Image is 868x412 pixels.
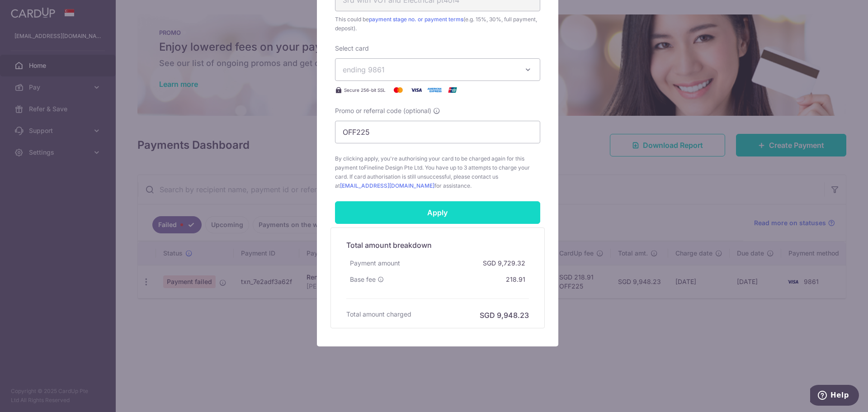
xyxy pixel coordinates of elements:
span: Promo or referral code (optional) [335,106,431,115]
img: American Express [425,85,443,95]
input: Apply [335,201,540,224]
span: Fineline Design Pte Ltd [364,164,422,171]
span: By clicking apply, you're authorising your card to be charged again for this payment to . You hav... [335,154,540,190]
img: Visa [407,85,425,95]
h6: Total amount charged [346,310,411,319]
span: Secure 256-bit SSL [344,86,386,94]
h6: SGD 9,948.23 [480,310,529,321]
iframe: Opens a widget where you can find more information [810,385,859,407]
span: Base fee [350,275,376,284]
img: UnionPay [443,85,462,95]
h5: Total amount breakdown [346,240,529,251]
label: Select card [335,44,369,53]
a: payment stage no. or payment terms [369,16,463,23]
div: Payment amount [346,255,404,271]
span: ending 9861 [343,65,385,74]
div: SGD 9,729.32 [479,255,529,271]
a: [EMAIL_ADDRESS][DOMAIN_NAME] [340,182,434,189]
button: ending 9861 [335,58,540,81]
img: Mastercard [389,85,407,95]
div: 218.91 [502,271,529,288]
span: This could be (e.g. 15%, 30%, full payment, deposit). [335,15,540,33]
